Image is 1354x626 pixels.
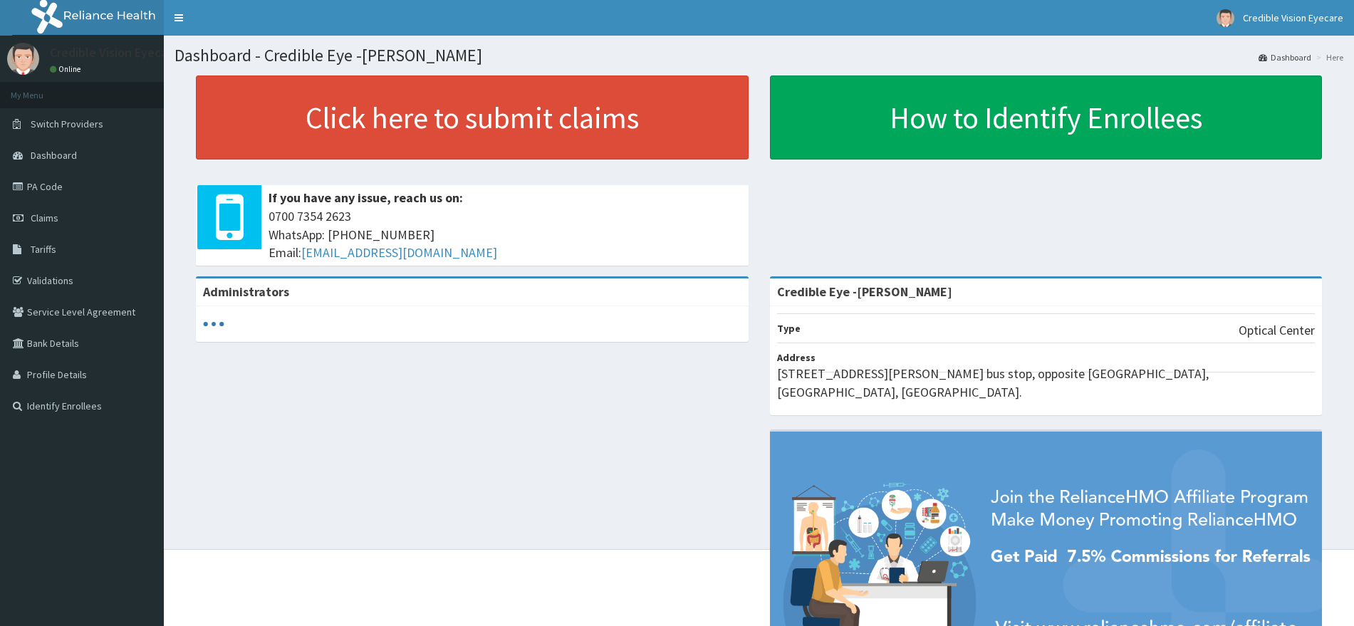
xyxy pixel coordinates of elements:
[269,189,463,206] b: If you have any issue, reach us on:
[31,212,58,224] span: Claims
[1243,11,1343,24] span: Credible Vision Eyecare
[269,207,741,262] span: 0700 7354 2623 WhatsApp: [PHONE_NUMBER] Email:
[1259,51,1311,63] a: Dashboard
[203,283,289,300] b: Administrators
[1313,51,1343,63] li: Here
[1239,321,1315,340] p: Optical Center
[777,351,816,364] b: Address
[770,75,1323,160] a: How to Identify Enrollees
[301,244,497,261] a: [EMAIL_ADDRESS][DOMAIN_NAME]
[203,313,224,335] svg: audio-loading
[196,75,749,160] a: Click here to submit claims
[777,322,801,335] b: Type
[175,46,1343,65] h1: Dashboard - Credible Eye -[PERSON_NAME]
[777,283,952,300] strong: Credible Eye -[PERSON_NAME]
[7,43,39,75] img: User Image
[31,149,77,162] span: Dashboard
[50,46,179,59] p: Credible Vision Eyecare
[1217,9,1234,27] img: User Image
[31,243,56,256] span: Tariffs
[50,64,84,74] a: Online
[31,118,103,130] span: Switch Providers
[777,365,1316,401] p: [STREET_ADDRESS][PERSON_NAME] bus stop, opposite [GEOGRAPHIC_DATA], [GEOGRAPHIC_DATA], [GEOGRAPHI...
